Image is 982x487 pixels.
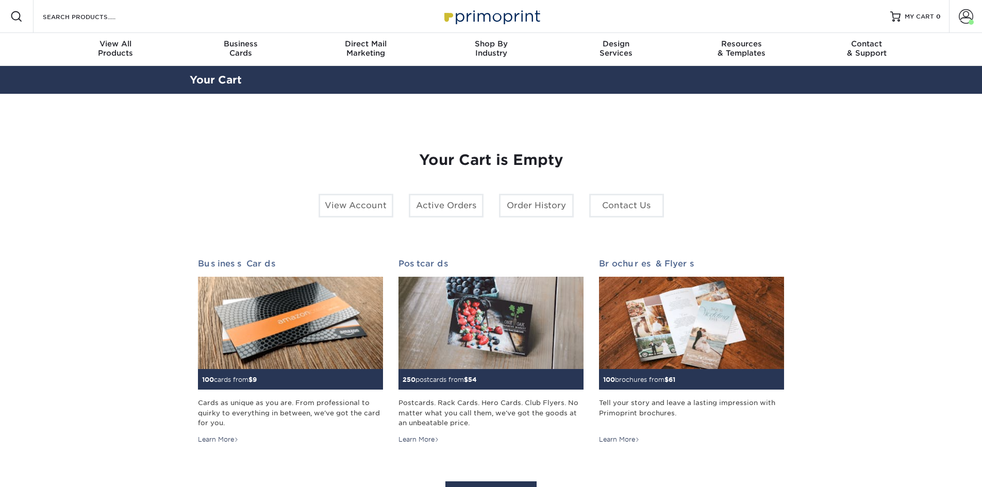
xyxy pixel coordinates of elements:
[905,12,934,21] span: MY CART
[428,39,554,58] div: Industry
[464,376,468,383] span: $
[599,277,784,370] img: Brochures & Flyers
[42,10,142,23] input: SEARCH PRODUCTS.....
[198,435,239,444] div: Learn More
[303,39,428,48] span: Direct Mail
[679,39,804,48] span: Resources
[599,398,784,428] div: Tell your story and leave a lasting impression with Primoprint brochures.
[253,376,257,383] span: 9
[499,194,574,217] a: Order History
[679,39,804,58] div: & Templates
[603,376,615,383] span: 100
[190,74,242,86] a: Your Cart
[248,376,253,383] span: $
[428,33,554,66] a: Shop ByIndustry
[603,376,675,383] small: brochures from
[440,5,543,27] img: Primoprint
[398,398,584,428] div: Postcards. Rack Cards. Hero Cards. Club Flyers. No matter what you call them, we've got the goods...
[198,259,383,444] a: Business Cards 100cards from$9 Cards as unique as you are. From professional to quirky to everyth...
[599,435,640,444] div: Learn More
[178,39,303,58] div: Cards
[936,13,941,20] span: 0
[409,194,484,217] a: Active Orders
[53,39,178,48] span: View All
[403,376,415,383] span: 250
[403,376,477,383] small: postcards from
[669,376,675,383] span: 61
[198,277,383,370] img: Business Cards
[303,33,428,66] a: Direct MailMarketing
[53,33,178,66] a: View AllProducts
[198,152,785,169] h1: Your Cart is Empty
[804,33,929,66] a: Contact& Support
[398,259,584,444] a: Postcards 250postcards from$54 Postcards. Rack Cards. Hero Cards. Club Flyers. No matter what you...
[554,39,679,48] span: Design
[468,376,477,383] span: 54
[428,39,554,48] span: Shop By
[178,39,303,48] span: Business
[319,194,393,217] a: View Account
[679,33,804,66] a: Resources& Templates
[198,398,383,428] div: Cards as unique as you are. From professional to quirky to everything in between, we've got the c...
[664,376,669,383] span: $
[398,277,584,370] img: Postcards
[178,33,303,66] a: BusinessCards
[398,435,439,444] div: Learn More
[202,376,257,383] small: cards from
[589,194,664,217] a: Contact Us
[599,259,784,268] h2: Brochures & Flyers
[804,39,929,58] div: & Support
[398,259,584,268] h2: Postcards
[554,39,679,58] div: Services
[599,259,784,444] a: Brochures & Flyers 100brochures from$61 Tell your story and leave a lasting impression with Primo...
[804,39,929,48] span: Contact
[202,376,214,383] span: 100
[554,33,679,66] a: DesignServices
[198,259,383,268] h2: Business Cards
[303,39,428,58] div: Marketing
[53,39,178,58] div: Products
